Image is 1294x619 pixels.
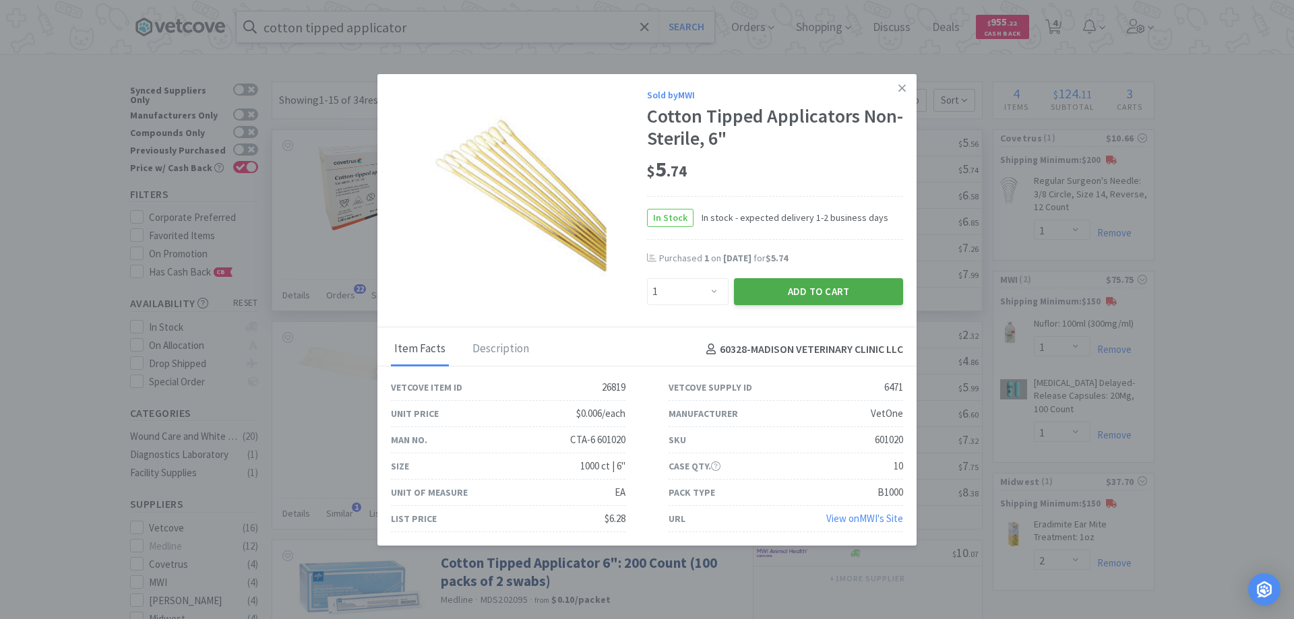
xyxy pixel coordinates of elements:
[723,252,751,264] span: [DATE]
[391,459,409,474] div: Size
[647,88,903,102] div: Sold by MWI
[669,511,685,526] div: URL
[647,162,655,181] span: $
[431,108,607,284] img: 039cf979fbde419da70468f25db81e9b_6471.png
[659,252,903,265] div: Purchased on for
[704,252,709,264] span: 1
[576,405,625,422] div: $0.006/each
[766,252,788,264] span: $5.74
[669,432,686,447] div: SKU
[391,485,468,500] div: Unit of Measure
[580,458,625,474] div: 1000 ct | 6"
[669,485,715,500] div: Pack Type
[605,511,625,527] div: $6.28
[391,511,437,526] div: List Price
[391,406,439,421] div: Unit Price
[391,333,449,366] div: Item Facts
[669,406,738,421] div: Manufacturer
[669,380,752,395] div: Vetcove Supply ID
[694,210,888,225] span: In stock - expected delivery 1-2 business days
[701,341,903,358] h4: 60328 - MADISON VETERINARY CLINIC LLC
[669,459,720,474] div: Case Qty.
[871,405,903,422] div: VetOne
[570,432,625,448] div: CTA-6 601020
[826,512,903,525] a: View onMWI's Site
[884,379,903,395] div: 6471
[648,209,693,226] span: In Stock
[877,484,903,500] div: B1000
[894,458,903,474] div: 10
[875,432,903,448] div: 601020
[1248,573,1281,606] div: Open Intercom Messenger
[391,432,427,447] div: Man No.
[734,278,903,305] button: Add to Cart
[469,333,532,366] div: Description
[647,156,687,183] span: 5
[647,105,903,150] div: Cotton Tipped Applicators Non-Sterile, 6"
[667,162,687,181] span: . 74
[391,380,462,395] div: Vetcove Item ID
[615,484,625,500] div: EA
[602,379,625,395] div: 26819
